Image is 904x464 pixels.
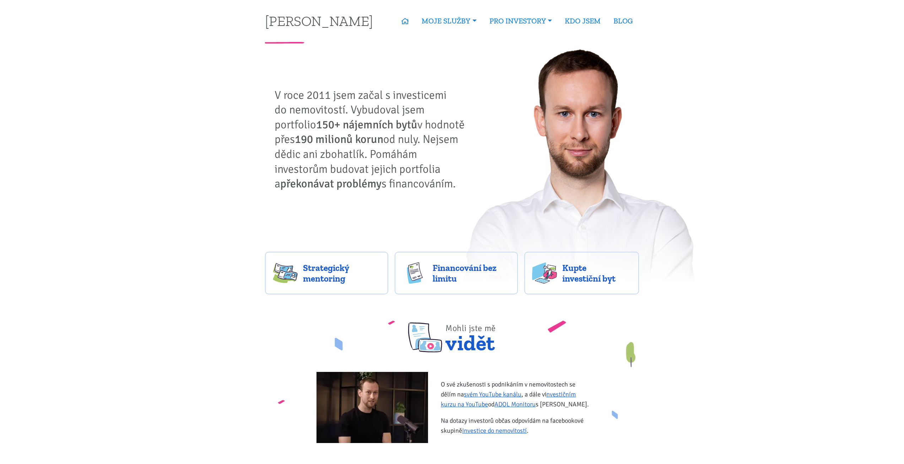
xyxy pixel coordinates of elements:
[265,252,388,294] a: Strategický mentoring
[303,262,380,284] span: Strategický mentoring
[558,13,607,29] a: KDO JSEM
[295,132,383,146] strong: 190 milionů korun
[402,262,427,284] img: finance
[445,323,496,334] span: Mohli jste mě
[532,262,557,284] img: flats
[415,13,483,29] a: MOJE SLUŽBY
[395,252,518,294] a: Financování bez limitu
[483,13,558,29] a: PRO INVESTORY
[265,14,373,28] a: [PERSON_NAME]
[494,400,536,408] a: ADOL Monitoru
[562,262,631,284] span: Kupte investiční byt
[433,262,510,284] span: Financování bez limitu
[316,118,417,132] strong: 150+ nájemních bytů
[441,379,591,409] p: O své zkušenosti s podnikáním v nemovitostech se dělím na , a dále v od s [PERSON_NAME].
[607,13,639,29] a: BLOG
[275,88,470,191] p: V roce 2011 jsem začal s investicemi do nemovitostí. Vybudoval jsem portfolio v hodnotě přes od n...
[273,262,298,284] img: strategy
[462,427,527,434] a: Investice do nemovitostí
[464,390,521,398] a: svém YouTube kanálu
[445,314,496,352] span: vidět
[524,252,639,294] a: Kupte investiční byt
[280,177,381,191] strong: překonávat problémy
[441,416,591,436] p: Na dotazy investorů občas odpovídám na facebookové skupině .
